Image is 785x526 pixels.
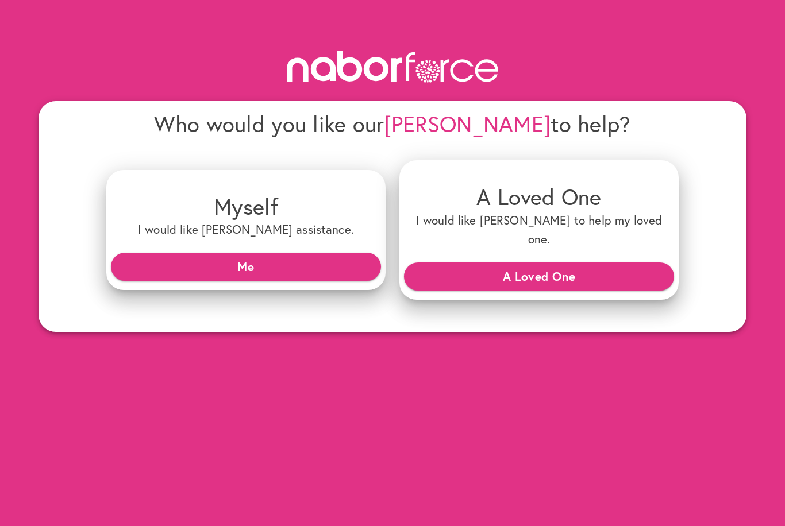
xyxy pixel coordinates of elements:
span: [PERSON_NAME] [384,109,551,138]
h6: I would like [PERSON_NAME] to help my loved one. [409,211,669,249]
h4: Myself [116,193,376,220]
h4: A Loved One [409,183,669,210]
h6: I would like [PERSON_NAME] assistance. [116,220,376,239]
span: Me [120,256,372,277]
span: A Loved One [413,266,665,287]
button: Me [111,253,381,280]
button: A Loved One [404,262,674,290]
h4: Who would you like our to help? [106,110,679,137]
